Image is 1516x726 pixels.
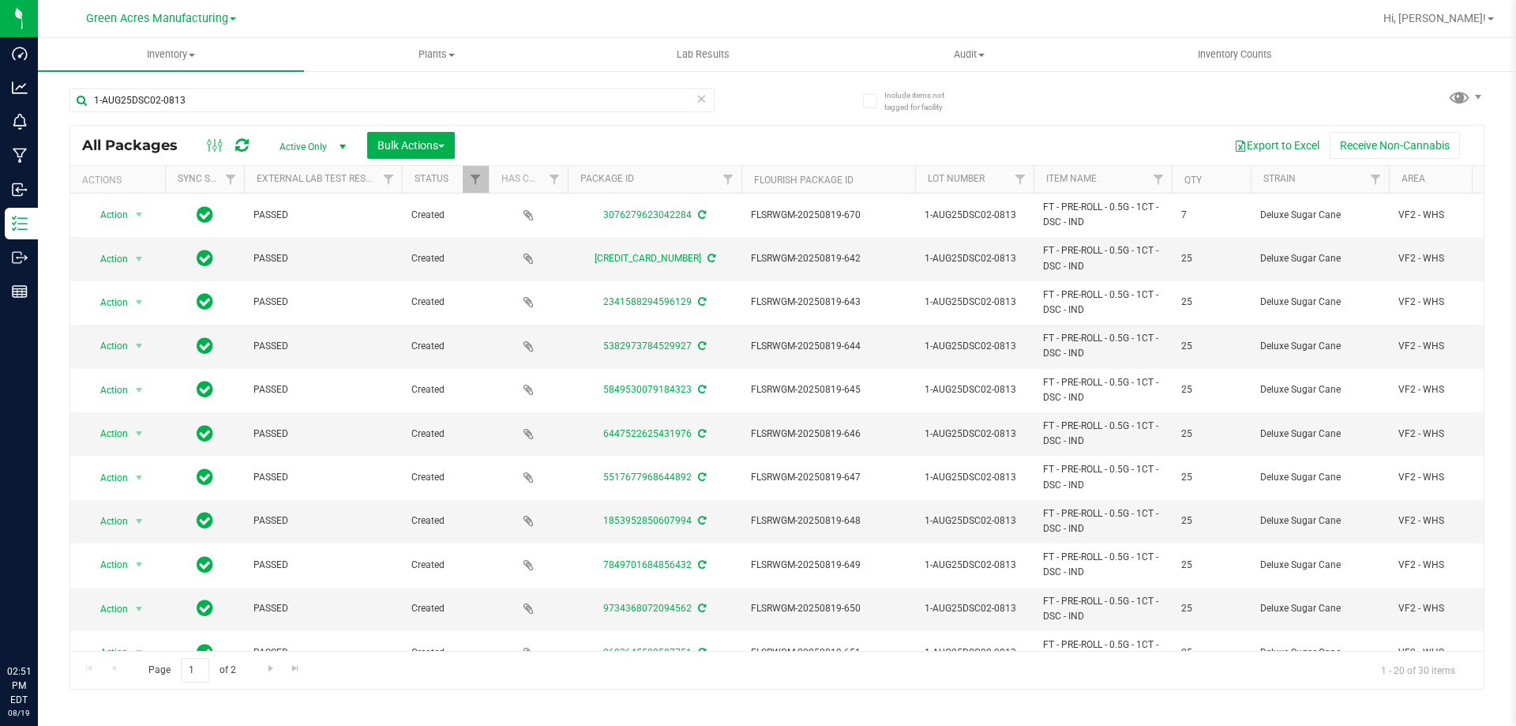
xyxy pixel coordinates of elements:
[218,166,244,193] a: Filter
[197,597,213,619] span: In Sync
[197,641,213,664] span: In Sync
[1260,251,1379,266] span: Deluxe Sugar Cane
[1224,132,1330,159] button: Export to Excel
[925,601,1024,616] span: 1-AUG25DSC02-0813
[603,472,692,483] a: 5517677968644892
[129,510,149,532] span: select
[12,182,28,197] inline-svg: Inbound
[1008,166,1034,193] a: Filter
[1398,513,1498,529] span: VF2 - WHS
[197,554,213,576] span: In Sync
[1043,638,1162,668] span: FT - PRE-ROLL - 0.5G - 1CT - DSC - IND
[1398,427,1498,442] span: VF2 - WHS
[12,114,28,130] inline-svg: Monitoring
[1181,427,1241,442] span: 25
[696,515,706,526] span: Sync from Compliance System
[603,647,692,658] a: 2683645509587751
[925,251,1024,266] span: 1-AUG25DSC02-0813
[304,38,570,71] a: Plants
[253,470,392,485] span: PASSED
[1260,208,1379,223] span: Deluxe Sugar Cane
[284,658,307,679] a: Go to the last page
[1043,550,1162,580] span: FT - PRE-ROLL - 0.5G - 1CT - DSC - IND
[1181,339,1241,354] span: 25
[1260,601,1379,616] span: Deluxe Sugar Cane
[86,292,129,314] span: Action
[253,251,392,266] span: PASSED
[86,204,129,226] span: Action
[1398,339,1498,354] span: VF2 - WHS
[1398,295,1498,310] span: VF2 - WHS
[696,340,706,352] span: Sync from Compliance System
[129,423,149,445] span: select
[197,204,213,226] span: In Sync
[1043,594,1162,624] span: FT - PRE-ROLL - 0.5G - 1CT - DSC - IND
[253,558,392,573] span: PASSED
[16,600,63,647] iframe: Resource center
[928,173,985,184] a: Lot Number
[751,208,906,223] span: FLSRWGM-20250819-670
[603,340,692,352] a: 5382973784529927
[129,292,149,314] span: select
[1181,558,1241,573] span: 25
[129,641,149,664] span: select
[129,467,149,489] span: select
[129,204,149,226] span: select
[463,166,489,193] a: Filter
[411,208,479,223] span: Created
[1263,173,1296,184] a: Strain
[197,291,213,313] span: In Sync
[86,423,129,445] span: Action
[696,472,706,483] span: Sync from Compliance System
[12,148,28,164] inline-svg: Manufacturing
[1260,470,1379,485] span: Deluxe Sugar Cane
[1184,175,1202,186] a: Qty
[603,209,692,220] a: 3076279623042284
[253,601,392,616] span: PASSED
[570,38,836,71] a: Lab Results
[925,513,1024,529] span: 1-AUG25DSC02-0813
[751,251,906,266] span: FLSRWGM-20250819-642
[542,166,568,193] a: Filter
[1181,208,1241,223] span: 7
[86,467,129,489] span: Action
[197,466,213,488] span: In Sync
[376,166,402,193] a: Filter
[1181,295,1241,310] span: 25
[1043,462,1162,492] span: FT - PRE-ROLL - 0.5G - 1CT - DSC - IND
[705,253,715,264] span: Sync from Compliance System
[1368,658,1468,682] span: 1 - 20 of 30 items
[603,428,692,439] a: 6447522625431976
[411,558,479,573] span: Created
[12,250,28,265] inline-svg: Outbound
[489,166,568,194] th: Has COA
[1260,645,1379,660] span: Deluxe Sugar Cane
[129,554,149,576] span: select
[715,166,741,193] a: Filter
[751,382,906,397] span: FLSRWGM-20250819-645
[82,137,193,154] span: All Packages
[135,658,249,683] span: Page of 2
[305,47,569,62] span: Plants
[1181,382,1241,397] span: 25
[129,379,149,401] span: select
[1181,470,1241,485] span: 25
[86,510,129,532] span: Action
[1398,470,1498,485] span: VF2 - WHS
[259,658,282,679] a: Go to the next page
[1363,166,1389,193] a: Filter
[69,88,715,112] input: Search Package ID, Item Name, SKU, Lot or Part Number...
[696,88,707,109] span: Clear
[86,379,129,401] span: Action
[181,658,209,683] input: 1
[925,208,1024,223] span: 1-AUG25DSC02-0813
[1146,166,1172,193] a: Filter
[925,427,1024,442] span: 1-AUG25DSC02-0813
[253,382,392,397] span: PASSED
[1043,288,1162,318] span: FT - PRE-ROLL - 0.5G - 1CT - DSC - IND
[197,378,213,401] span: In Sync
[1176,47,1293,62] span: Inventory Counts
[925,382,1024,397] span: 1-AUG25DSC02-0813
[1260,427,1379,442] span: Deluxe Sugar Cane
[884,89,963,113] span: Include items not tagged for facility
